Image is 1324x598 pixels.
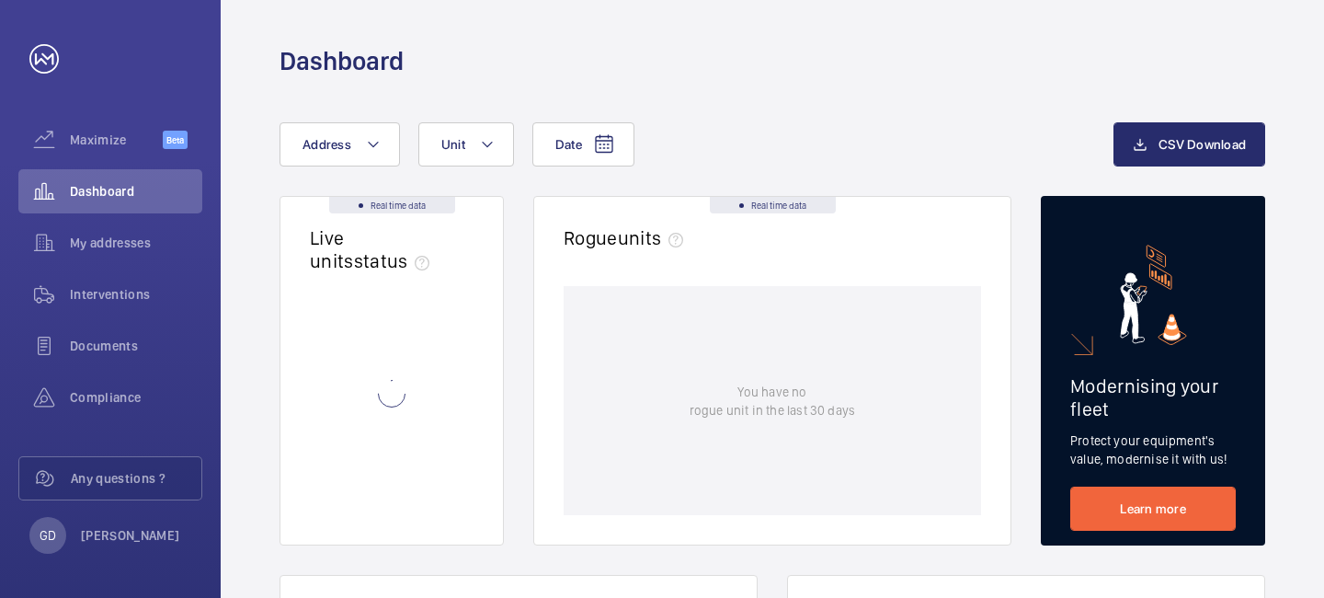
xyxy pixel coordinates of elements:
span: Beta [163,131,188,149]
span: CSV Download [1158,137,1246,152]
p: You have no rogue unit in the last 30 days [690,383,855,420]
button: CSV Download [1113,122,1265,167]
span: Maximize [70,131,163,149]
h2: Rogue [564,226,691,249]
span: units [618,226,691,249]
span: Dashboard [70,182,202,201]
span: Unit [441,137,465,152]
h2: Live units [310,226,437,272]
span: status [354,249,438,272]
span: My addresses [70,234,202,252]
div: Real time data [710,197,836,213]
h1: Dashboard [280,44,404,78]
p: Protect your equipment's value, modernise it with us! [1070,431,1236,468]
h2: Modernising your fleet [1070,374,1236,420]
button: Unit [418,122,514,167]
span: Interventions [70,285,202,304]
p: GD [40,526,56,545]
span: Address [302,137,351,152]
a: Learn more [1070,487,1236,531]
div: Real time data [329,197,455,213]
button: Date [532,122,634,167]
img: marketing-card.svg [1120,245,1187,345]
span: Date [555,137,582,152]
button: Address [280,122,400,167]
span: Any questions ? [71,469,201,488]
span: Compliance [70,388,202,407]
span: Documents [70,337,202,355]
p: [PERSON_NAME] [81,526,180,545]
